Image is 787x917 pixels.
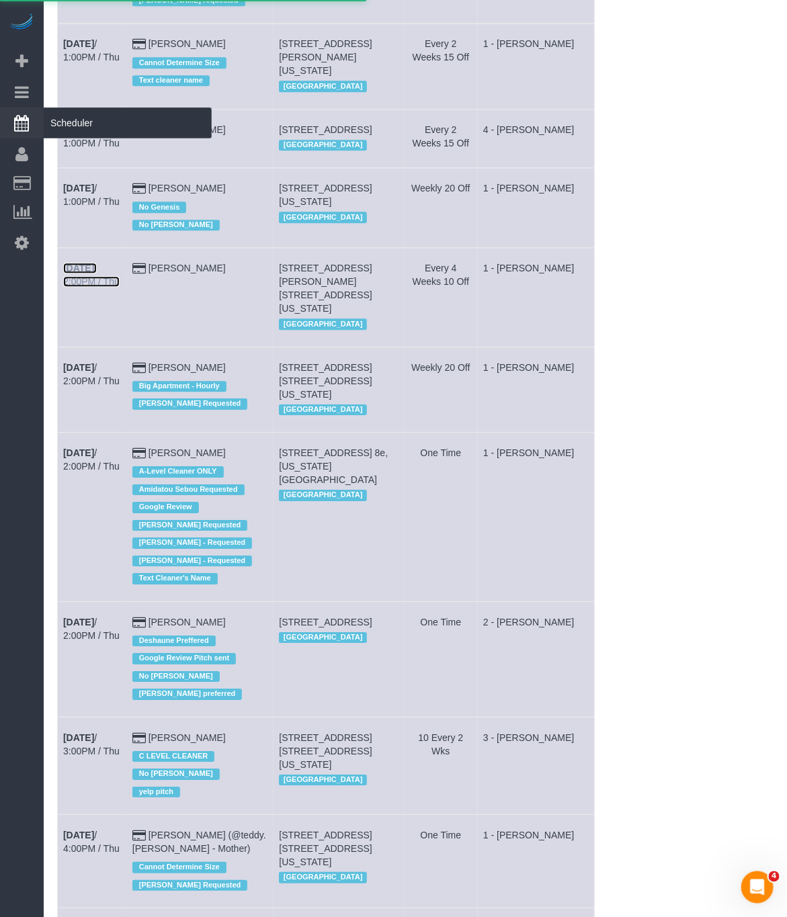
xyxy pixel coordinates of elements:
[132,830,266,854] a: [PERSON_NAME] (@teddy.[PERSON_NAME] - Mother)
[279,775,367,785] span: [GEOGRAPHIC_DATA]
[132,202,187,212] span: No Genesis
[279,617,372,627] span: [STREET_ADDRESS]
[149,183,226,193] a: [PERSON_NAME]
[279,632,367,643] span: [GEOGRAPHIC_DATA]
[8,13,35,32] img: Automaid Logo
[279,77,398,95] div: Location
[478,248,595,347] td: Assigned to
[279,447,388,485] span: [STREET_ADDRESS] 8e, [US_STATE][GEOGRAPHIC_DATA]
[769,871,780,882] span: 4
[58,347,127,432] td: Schedule date
[126,248,274,347] td: Customer
[58,109,127,167] td: Schedule date
[478,109,595,167] td: Assigned to
[149,263,226,273] a: [PERSON_NAME]
[279,208,398,226] div: Location
[58,433,127,601] td: Schedule date
[44,107,212,138] span: Scheduler
[149,38,226,49] a: [PERSON_NAME]
[279,140,367,150] span: [GEOGRAPHIC_DATA]
[279,490,367,500] span: [GEOGRAPHIC_DATA]
[279,315,398,333] div: Location
[63,263,94,273] b: [DATE]
[58,815,127,908] td: Schedule date
[63,183,94,193] b: [DATE]
[279,486,398,504] div: Location
[741,871,774,904] iframe: Intercom live chat
[132,502,199,513] span: Google Review
[63,263,120,287] a: [DATE]/ 2:00PM / Thu
[279,771,398,789] div: Location
[58,717,127,814] td: Schedule date
[279,136,398,154] div: Location
[132,220,220,230] span: No [PERSON_NAME]
[404,433,477,601] td: Frequency
[274,109,404,167] td: Service location
[404,815,477,908] td: Frequency
[279,869,398,886] div: Location
[279,263,372,314] span: [STREET_ADDRESS][PERSON_NAME] [STREET_ADDRESS][US_STATE]
[126,109,274,167] td: Customer
[63,830,94,840] b: [DATE]
[63,362,94,373] b: [DATE]
[132,40,146,49] i: Credit Card Payment
[126,717,274,814] td: Customer
[274,815,404,908] td: Service location
[274,168,404,248] td: Service location
[279,629,398,646] div: Location
[274,601,404,717] td: Service location
[149,447,226,458] a: [PERSON_NAME]
[132,520,248,531] span: [PERSON_NAME] Requested
[63,732,120,756] a: [DATE]/ 3:00PM / Thu
[63,447,120,472] a: [DATE]/ 2:00PM / Thu
[58,248,127,347] td: Schedule date
[132,184,146,193] i: Credit Card Payment
[132,880,248,891] span: [PERSON_NAME] Requested
[149,617,226,627] a: [PERSON_NAME]
[404,347,477,432] td: Frequency
[149,362,226,373] a: [PERSON_NAME]
[63,617,94,627] b: [DATE]
[132,831,146,840] i: Credit Card Payment
[63,447,94,458] b: [DATE]
[149,732,226,743] a: [PERSON_NAME]
[132,75,210,86] span: Text cleaner name
[132,636,216,646] span: Deshaune Preffered
[63,183,120,207] a: [DATE]/ 1:00PM / Thu
[58,601,127,717] td: Schedule date
[126,168,274,248] td: Customer
[478,717,595,814] td: Assigned to
[279,183,372,207] span: [STREET_ADDRESS][US_STATE]
[404,24,477,109] td: Frequency
[404,248,477,347] td: Frequency
[478,433,595,601] td: Assigned to
[63,617,120,641] a: [DATE]/ 2:00PM / Thu
[132,751,214,762] span: C LEVEL CLEANER
[404,601,477,717] td: Frequency
[274,24,404,109] td: Service location
[279,404,367,415] span: [GEOGRAPHIC_DATA]
[132,689,243,699] span: [PERSON_NAME] preferred
[126,815,274,908] td: Customer
[132,57,226,68] span: Cannot Determine Size
[478,168,595,248] td: Assigned to
[126,24,274,109] td: Customer
[63,732,94,743] b: [DATE]
[279,362,372,400] span: [STREET_ADDRESS] [STREET_ADDRESS][US_STATE]
[132,264,146,273] i: Credit Card Payment
[126,433,274,601] td: Customer
[132,363,146,373] i: Credit Card Payment
[132,671,220,682] span: No [PERSON_NAME]
[132,556,252,566] span: [PERSON_NAME] - Requested
[279,212,367,222] span: [GEOGRAPHIC_DATA]
[404,168,477,248] td: Frequency
[126,347,274,432] td: Customer
[478,815,595,908] td: Assigned to
[279,318,367,329] span: [GEOGRAPHIC_DATA]
[63,38,120,62] a: [DATE]/ 1:00PM / Thu
[274,248,404,347] td: Service location
[132,381,226,392] span: Big Apartment - Hourly
[132,537,252,548] span: [PERSON_NAME] - Requested
[478,347,595,432] td: Assigned to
